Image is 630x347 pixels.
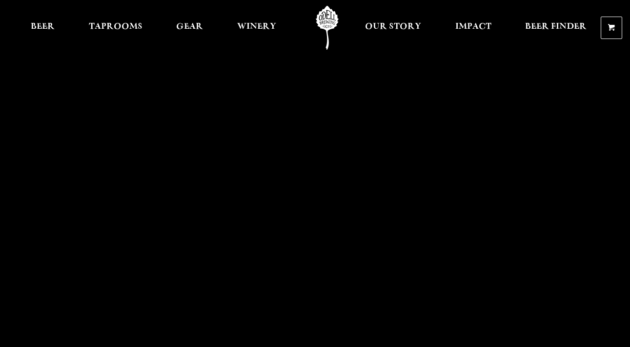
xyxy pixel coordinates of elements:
[89,23,142,31] span: Taprooms
[309,6,345,50] a: Odell Home
[359,6,427,50] a: Our Story
[31,23,55,31] span: Beer
[176,23,203,31] span: Gear
[82,6,149,50] a: Taprooms
[237,23,276,31] span: Winery
[365,23,421,31] span: Our Story
[231,6,283,50] a: Winery
[24,6,61,50] a: Beer
[449,6,498,50] a: Impact
[455,23,491,31] span: Impact
[519,6,593,50] a: Beer Finder
[525,23,587,31] span: Beer Finder
[170,6,209,50] a: Gear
